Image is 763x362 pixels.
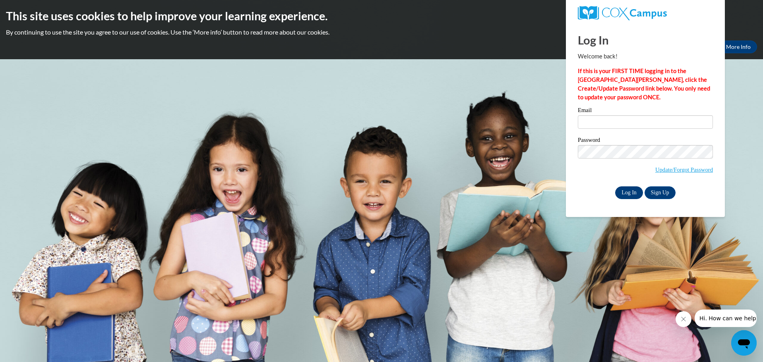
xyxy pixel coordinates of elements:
strong: If this is your FIRST TIME logging in to the [GEOGRAPHIC_DATA][PERSON_NAME], click the Create/Upd... [578,68,710,101]
p: Welcome back! [578,52,713,61]
a: Sign Up [645,186,676,199]
h1: Log In [578,32,713,48]
a: More Info [720,41,757,53]
img: COX Campus [578,6,667,20]
span: Hi. How can we help? [5,6,64,12]
label: Password [578,137,713,145]
a: COX Campus [578,6,713,20]
p: By continuing to use the site you agree to our use of cookies. Use the ‘More info’ button to read... [6,28,757,37]
iframe: Button to launch messaging window [731,330,757,356]
iframe: Message from company [695,310,757,327]
h2: This site uses cookies to help improve your learning experience. [6,8,757,24]
input: Log In [615,186,643,199]
a: Update/Forgot Password [655,166,713,173]
label: Email [578,107,713,115]
iframe: Close message [676,311,691,327]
